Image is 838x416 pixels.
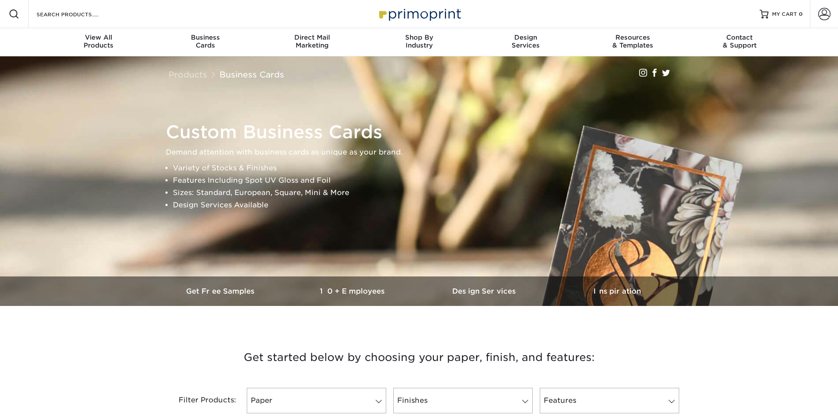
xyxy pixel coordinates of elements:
[686,33,793,49] div: & Support
[173,187,681,199] li: Sizes: Standard, European, Square, Mini & More
[472,33,579,49] div: Services
[366,33,472,49] div: Industry
[162,338,677,377] h3: Get started below by choosing your paper, finish, and features:
[173,162,681,174] li: Variety of Stocks & Finishes
[799,11,803,17] span: 0
[393,388,533,413] a: Finishes
[579,33,686,49] div: & Templates
[166,121,681,143] h1: Custom Business Cards
[36,9,121,19] input: SEARCH PRODUCTS.....
[155,388,243,413] div: Filter Products:
[551,287,683,295] h3: Inspiration
[152,33,259,49] div: Cards
[366,33,472,41] span: Shop By
[220,70,284,79] a: Business Cards
[259,33,366,49] div: Marketing
[579,33,686,41] span: Resources
[375,4,463,23] img: Primoprint
[540,388,679,413] a: Features
[287,287,419,295] h3: 10+ Employees
[45,28,152,56] a: View AllProducts
[772,11,797,18] span: MY CART
[155,287,287,295] h3: Get Free Samples
[45,33,152,49] div: Products
[287,276,419,306] a: 10+ Employees
[173,199,681,211] li: Design Services Available
[472,28,579,56] a: DesignServices
[152,33,259,41] span: Business
[173,174,681,187] li: Features Including Spot UV Gloss and Foil
[686,33,793,41] span: Contact
[166,146,681,158] p: Demand attention with business cards as unique as your brand.
[45,33,152,41] span: View All
[152,28,259,56] a: BusinessCards
[579,28,686,56] a: Resources& Templates
[686,28,793,56] a: Contact& Support
[247,388,386,413] a: Paper
[168,70,207,79] a: Products
[551,276,683,306] a: Inspiration
[259,28,366,56] a: Direct MailMarketing
[259,33,366,41] span: Direct Mail
[155,276,287,306] a: Get Free Samples
[419,276,551,306] a: Design Services
[366,28,472,56] a: Shop ByIndustry
[472,33,579,41] span: Design
[419,287,551,295] h3: Design Services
